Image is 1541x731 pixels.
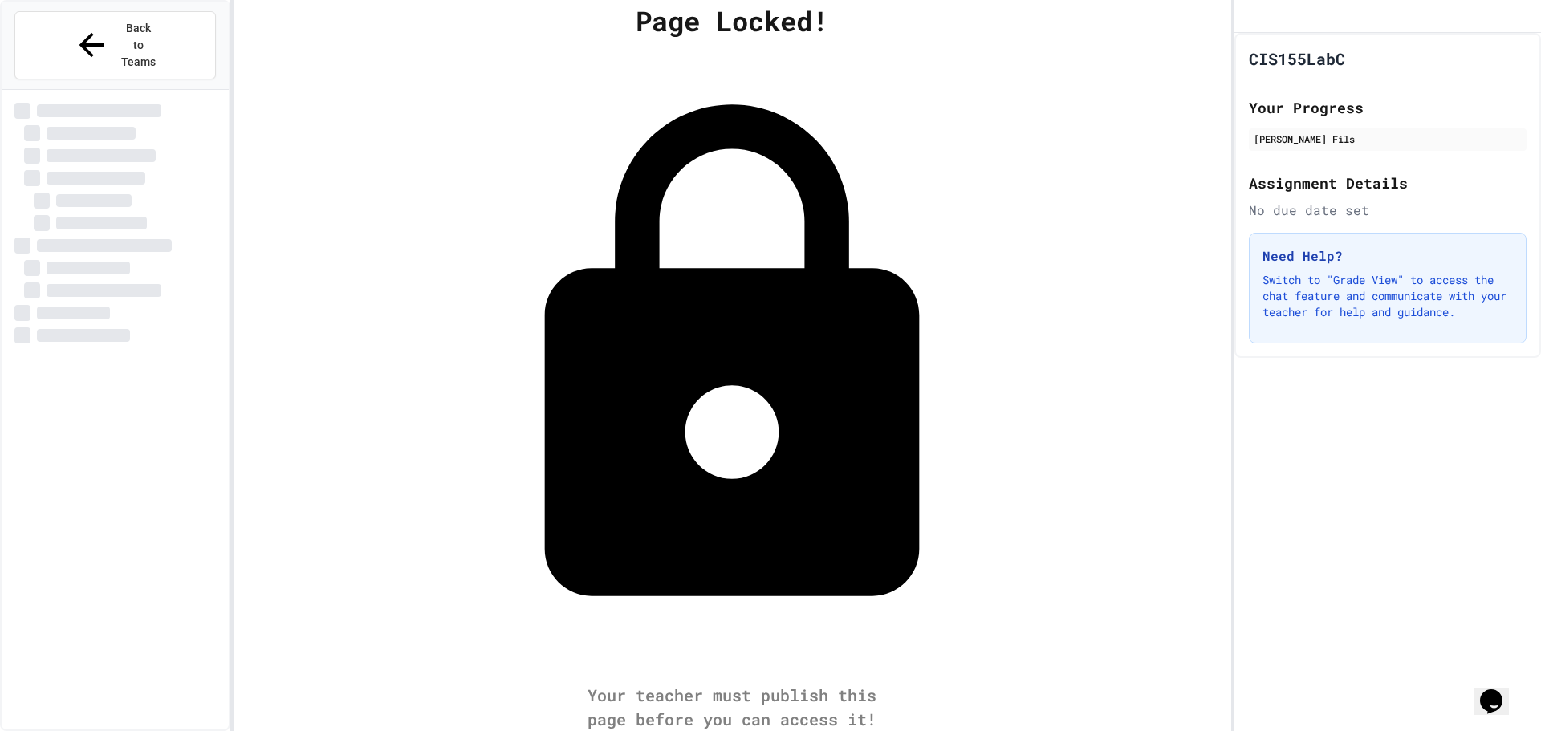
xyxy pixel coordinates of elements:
button: Back to Teams [14,11,216,79]
div: No due date set [1249,201,1527,220]
p: Switch to "Grade View" to access the chat feature and communicate with your teacher for help and ... [1262,272,1513,320]
h1: CIS155LabC [1249,47,1345,70]
div: Your teacher must publish this page before you can access it! [571,683,892,731]
iframe: chat widget [1474,667,1525,715]
h3: Need Help? [1262,246,1513,266]
span: Back to Teams [120,20,157,71]
div: [PERSON_NAME] Fils [1254,132,1522,146]
h2: Your Progress [1249,96,1527,119]
h2: Assignment Details [1249,172,1527,194]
